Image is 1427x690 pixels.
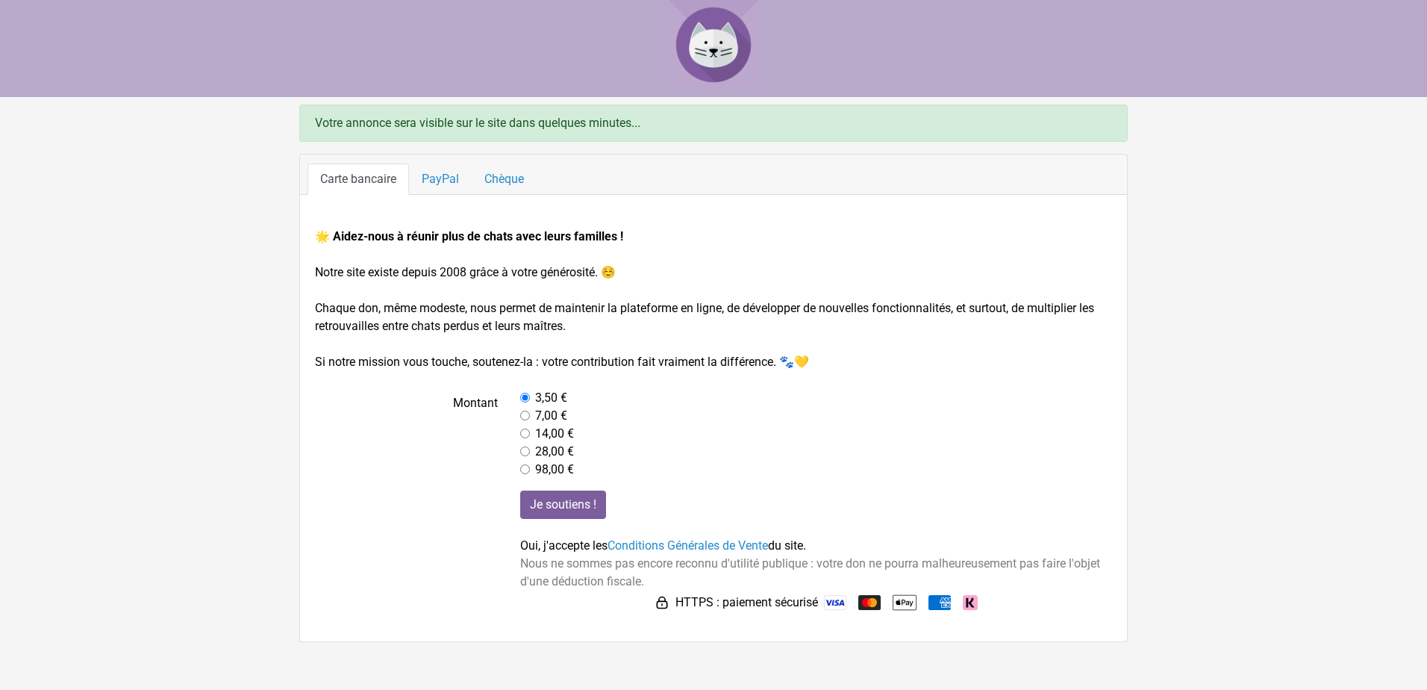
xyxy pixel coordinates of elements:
[535,389,567,407] label: 3,50 €
[315,228,1112,615] form: Notre site existe depuis 2008 grâce à votre générosité. ☺️ Chaque don, même modeste, nous permet ...
[655,595,669,610] img: HTTPS : paiement sécurisé
[963,595,978,610] img: Klarna
[299,105,1128,142] div: Votre annonce sera visible sur le site dans quelques minutes...
[893,591,917,615] img: Apple Pay
[520,491,606,519] input: Je soutiens !
[315,229,623,243] strong: 🌟 Aidez-nous à réunir plus de chats avec leurs familles !
[520,538,806,553] span: Oui, j'accepte les du site.
[304,389,509,479] label: Montant
[535,461,574,479] label: 98,00 €
[675,594,818,612] span: HTTPS : paiement sécurisé
[608,538,768,553] a: Conditions Générales de Vente
[824,595,846,610] img: Visa
[409,164,472,195] a: PayPal
[520,556,1100,588] span: Nous ne sommes pas encore reconnu d'utilité publique : votre don ne pourra malheureusement pas fa...
[858,595,881,610] img: Mastercard
[535,425,574,443] label: 14,00 €
[307,164,409,195] a: Carte bancaire
[928,595,951,610] img: American Express
[535,407,567,425] label: 7,00 €
[472,164,537,195] a: Chèque
[535,443,574,461] label: 28,00 €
